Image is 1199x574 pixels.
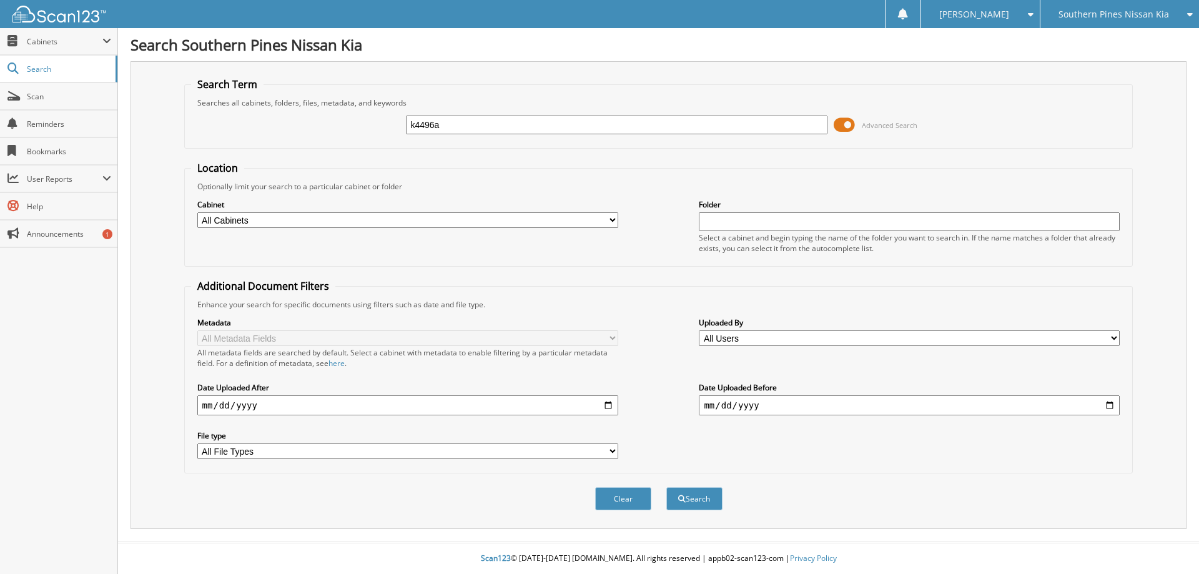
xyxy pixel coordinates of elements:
legend: Location [191,161,244,175]
label: File type [197,430,618,441]
h1: Search Southern Pines Nissan Kia [131,34,1187,55]
legend: Additional Document Filters [191,279,335,293]
span: User Reports [27,174,102,184]
div: Optionally limit your search to a particular cabinet or folder [191,181,1127,192]
span: Help [27,201,111,212]
span: Southern Pines Nissan Kia [1058,11,1169,18]
span: [PERSON_NAME] [939,11,1009,18]
span: Announcements [27,229,111,239]
span: Cabinets [27,36,102,47]
span: Advanced Search [862,121,917,130]
span: Reminders [27,119,111,129]
button: Search [666,487,723,510]
label: Date Uploaded After [197,382,618,393]
div: © [DATE]-[DATE] [DOMAIN_NAME]. All rights reserved | appb02-scan123-com | [118,543,1199,574]
div: Enhance your search for specific documents using filters such as date and file type. [191,299,1127,310]
label: Metadata [197,317,618,328]
label: Date Uploaded Before [699,382,1120,393]
button: Clear [595,487,651,510]
legend: Search Term [191,77,264,91]
input: end [699,395,1120,415]
div: Searches all cabinets, folders, files, metadata, and keywords [191,97,1127,108]
label: Uploaded By [699,317,1120,328]
img: scan123-logo-white.svg [12,6,106,22]
div: All metadata fields are searched by default. Select a cabinet with metadata to enable filtering b... [197,347,618,369]
input: start [197,395,618,415]
span: Search [27,64,109,74]
div: 1 [102,229,112,239]
label: Folder [699,199,1120,210]
span: Bookmarks [27,146,111,157]
a: Privacy Policy [790,553,837,563]
span: Scan [27,91,111,102]
label: Cabinet [197,199,618,210]
span: Scan123 [481,553,511,563]
a: here [328,358,345,369]
div: Select a cabinet and begin typing the name of the folder you want to search in. If the name match... [699,232,1120,254]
